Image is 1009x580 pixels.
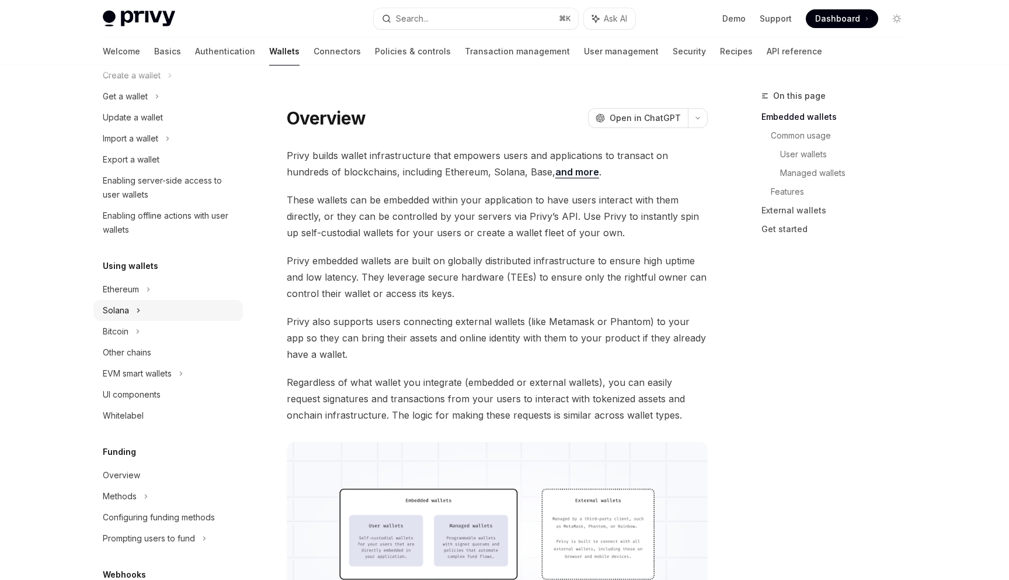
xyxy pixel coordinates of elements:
[287,192,708,241] span: These wallets can be embedded within your application to have users interact with them directly, ...
[761,108,916,126] a: Embedded wallets
[103,153,159,167] div: Export a wallet
[103,324,128,339] div: Bitcoin
[269,37,300,65] a: Wallets
[673,37,706,65] a: Security
[584,8,635,29] button: Ask AI
[93,342,243,363] a: Other chains
[103,489,137,503] div: Methods
[588,108,688,128] button: Open in ChatGPT
[103,111,163,125] div: Update a wallet
[103,510,215,524] div: Configuring funding methods
[195,37,255,65] a: Authentication
[93,405,243,426] a: Whitelabel
[720,37,753,65] a: Recipes
[93,205,243,240] a: Enabling offline actions with user wallets
[287,253,708,302] span: Privy embedded wallets are built on globally distributed infrastructure to ensure high uptime and...
[103,174,236,202] div: Enabling server-side access to user wallets
[771,182,916,201] a: Features
[154,37,181,65] a: Basics
[103,11,175,27] img: light logo
[93,384,243,405] a: UI components
[103,346,151,360] div: Other chains
[771,126,916,145] a: Common usage
[287,108,366,129] h1: Overview
[555,166,599,178] a: and more
[93,107,243,128] a: Update a wallet
[610,112,681,124] span: Open in ChatGPT
[780,164,916,182] a: Managed wallets
[722,13,746,25] a: Demo
[396,12,429,26] div: Search...
[767,37,822,65] a: API reference
[287,313,708,362] span: Privy also supports users connecting external wallets (like Metamask or Phantom) to your app so t...
[374,8,578,29] button: Search...⌘K
[93,465,243,486] a: Overview
[103,209,236,237] div: Enabling offline actions with user wallets
[103,531,195,546] div: Prompting users to fund
[780,145,916,164] a: User wallets
[103,367,172,381] div: EVM smart wallets
[103,445,136,459] h5: Funding
[287,147,708,180] span: Privy builds wallet infrastructure that empowers users and applications to transact on hundreds o...
[584,37,659,65] a: User management
[103,89,148,103] div: Get a wallet
[760,13,792,25] a: Support
[103,409,144,423] div: Whitelabel
[806,9,878,28] a: Dashboard
[103,303,129,317] div: Solana
[773,89,826,103] span: On this page
[103,132,158,146] div: Import a wallet
[287,374,708,423] span: Regardless of what wallet you integrate (embedded or external wallets), you can easily request si...
[375,37,451,65] a: Policies & controls
[465,37,570,65] a: Transaction management
[93,170,243,205] a: Enabling server-side access to user wallets
[604,13,627,25] span: Ask AI
[314,37,361,65] a: Connectors
[93,149,243,170] a: Export a wallet
[888,9,906,28] button: Toggle dark mode
[93,507,243,528] a: Configuring funding methods
[761,220,916,239] a: Get started
[559,14,571,23] span: ⌘ K
[103,259,158,273] h5: Using wallets
[103,388,161,402] div: UI components
[103,37,140,65] a: Welcome
[761,201,916,220] a: External wallets
[103,282,139,296] div: Ethereum
[815,13,860,25] span: Dashboard
[103,468,140,482] div: Overview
